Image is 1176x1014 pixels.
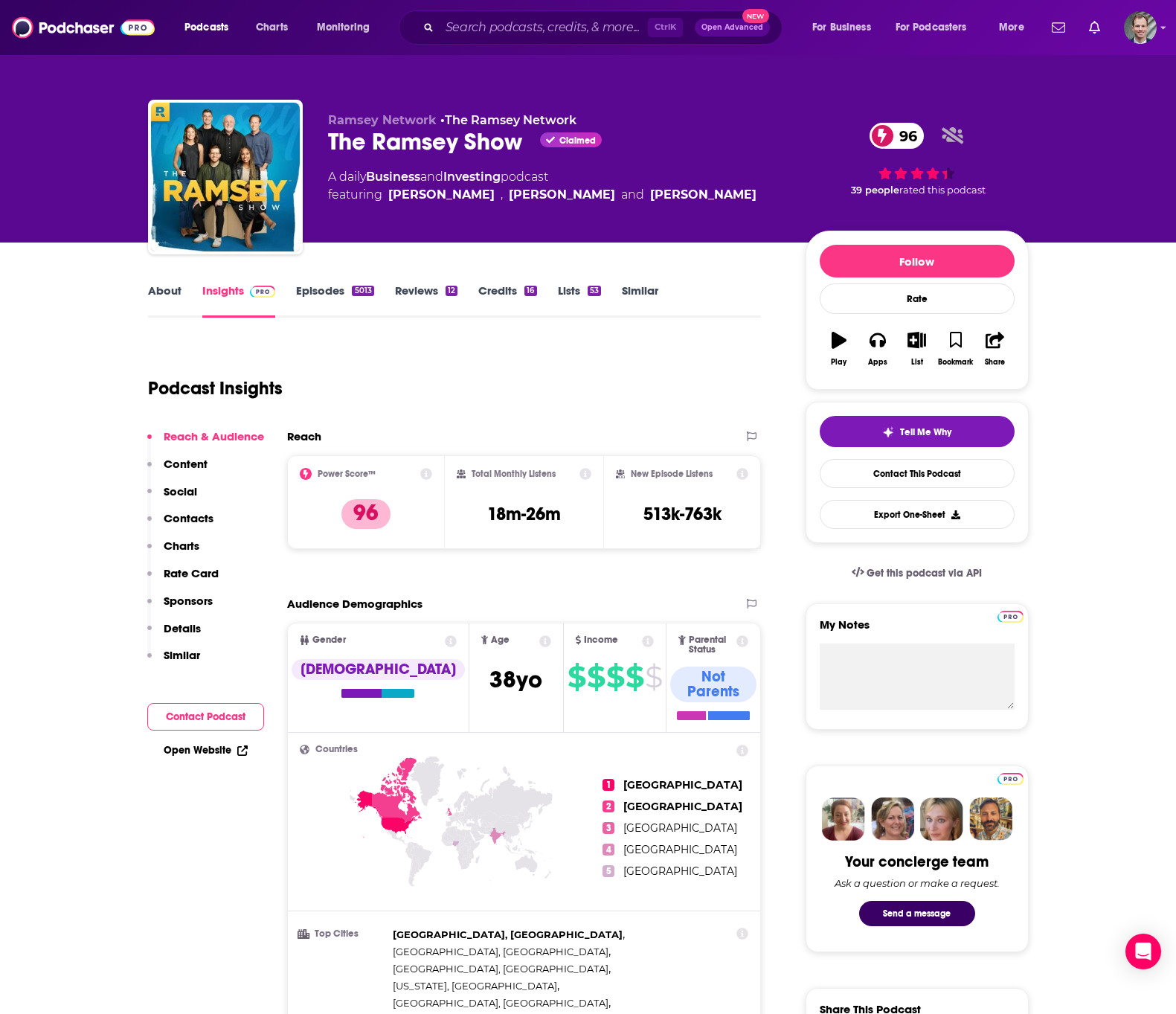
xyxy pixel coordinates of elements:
div: 53 [588,286,601,296]
a: The Ramsey Network [445,113,576,127]
div: 5013 [352,286,373,296]
label: My Notes [820,617,1015,644]
p: Rate Card [164,566,219,580]
input: Search podcasts, credits, & more... [440,16,648,39]
span: [GEOGRAPHIC_DATA] [623,864,737,878]
button: open menu [174,16,248,39]
h2: Audience Demographics [287,597,422,611]
button: open menu [886,16,989,39]
a: Podchaser - Follow, Share and Rate Podcasts [12,13,155,42]
a: Charts [246,16,297,39]
span: For Podcasters [896,17,967,38]
span: and [621,186,644,204]
h2: New Episode Listens [631,469,713,479]
span: Ctrl K [648,18,683,37]
img: User Profile [1124,11,1157,44]
p: Reach & Audience [164,429,264,443]
span: Countries [315,745,358,754]
a: Contact This Podcast [820,459,1015,488]
a: Lists53 [558,283,601,318]
div: 96 39 peoplerated this podcast [806,113,1029,205]
div: Apps [868,358,887,367]
h3: 18m-26m [487,503,561,525]
span: New [742,9,769,23]
button: Contacts [147,511,213,539]
span: 4 [603,844,614,856]
span: featuring [328,186,756,204]
div: A daily podcast [328,168,756,204]
div: List [911,358,923,367]
button: Charts [147,539,199,566]
button: open menu [989,16,1043,39]
button: Open AdvancedNew [695,19,770,36]
button: Follow [820,245,1015,277]
a: Pro website [997,609,1024,623]
span: More [999,17,1024,38]
span: Claimed [559,137,596,144]
span: Tell Me Why [900,426,951,438]
a: About [148,283,181,318]
button: Similar [147,648,200,676]
a: Show notifications dropdown [1083,15,1106,40]
button: Reach & Audience [147,429,264,457]
a: Similar [622,283,658,318]
a: Show notifications dropdown [1046,15,1071,40]
button: Play [820,322,858,376]
span: 3 [603,822,614,834]
div: Your concierge team [845,853,989,871]
button: Rate Card [147,566,219,594]
span: , [393,960,611,978]
button: open menu [802,16,890,39]
h2: Total Monthly Listens [472,469,556,479]
span: 1 [603,779,614,791]
span: Monitoring [317,17,370,38]
span: Parental Status [689,635,734,655]
button: Send a message [859,901,975,926]
div: 16 [524,286,536,296]
button: Details [147,621,201,649]
div: Search podcasts, credits, & more... [413,10,797,45]
span: [GEOGRAPHIC_DATA], [GEOGRAPHIC_DATA] [393,963,608,975]
button: tell me why sparkleTell Me Why [820,416,1015,447]
span: For Business [812,17,871,38]
img: Sydney Profile [822,798,865,841]
button: Export One-Sheet [820,500,1015,529]
div: 12 [446,286,457,296]
span: $ [626,665,643,689]
span: 38 yo [489,665,542,694]
img: The Ramsey Show [151,103,300,251]
button: Contact Podcast [147,703,264,731]
span: Podcasts [184,17,228,38]
button: List [897,322,936,376]
img: tell me why sparkle [882,426,894,438]
div: Play [831,358,846,367]
a: Pro website [997,771,1024,785]
span: [GEOGRAPHIC_DATA] [623,778,742,792]
button: Bookmark [936,322,975,376]
div: Bookmark [938,358,973,367]
button: Show profile menu [1124,11,1157,44]
div: [PERSON_NAME] [388,186,495,204]
span: $ [587,665,605,689]
div: Ask a question or make a request. [835,877,1000,889]
div: Share [985,358,1005,367]
img: Barbara Profile [871,798,914,841]
a: Open Website [164,744,248,757]
div: Rate [820,283,1015,314]
span: [GEOGRAPHIC_DATA], [GEOGRAPHIC_DATA] [393,928,623,940]
span: , [393,995,611,1012]
img: Podchaser Pro [997,611,1024,623]
span: rated this podcast [899,184,986,196]
span: , [393,943,611,960]
span: [GEOGRAPHIC_DATA] [623,821,737,835]
span: 5 [603,865,614,877]
span: , [393,926,625,943]
a: Get this podcast via API [840,555,995,591]
span: Ramsey Network [328,113,437,127]
span: Logged in as kwerderman [1124,11,1157,44]
span: [GEOGRAPHIC_DATA], [GEOGRAPHIC_DATA] [393,946,608,957]
a: Dave Ramsey [650,186,756,204]
button: open menu [306,16,389,39]
button: Share [975,322,1014,376]
span: Gender [312,635,346,645]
